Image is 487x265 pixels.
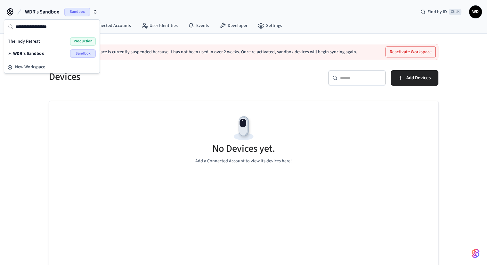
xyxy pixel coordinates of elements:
[469,5,482,18] button: WD
[78,20,136,31] a: Connected Accounts
[25,8,59,16] span: WDR's Sandbox
[212,142,275,155] h5: No Devices yet.
[253,20,287,31] a: Settings
[13,50,44,57] span: WDR's Sandbox
[8,38,40,45] span: The Indy Retreat
[70,49,96,58] span: Sandbox
[470,6,481,18] span: WD
[472,248,479,259] img: SeamLogoGradient.69752ec5.svg
[136,20,183,31] a: User Identities
[406,74,431,82] span: Add Devices
[386,47,435,57] button: Reactivate Workspace
[415,6,467,18] div: Find by IDCtrl K
[60,49,357,55] p: This sandbox workspace is currently suspended because it has not been used in over 2 weeks. Once ...
[427,9,447,15] span: Find by ID
[70,37,96,46] span: Production
[183,20,214,31] a: Events
[449,9,461,15] span: Ctrl K
[4,34,100,61] div: Suggestions
[15,64,45,71] span: New Workspace
[195,158,292,165] p: Add a Connected Account to view its devices here!
[391,70,438,86] button: Add Devices
[214,20,253,31] a: Developer
[229,114,258,143] img: Devices Empty State
[5,62,99,73] button: New Workspace
[49,70,240,83] h5: Devices
[64,8,90,16] span: Sandbox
